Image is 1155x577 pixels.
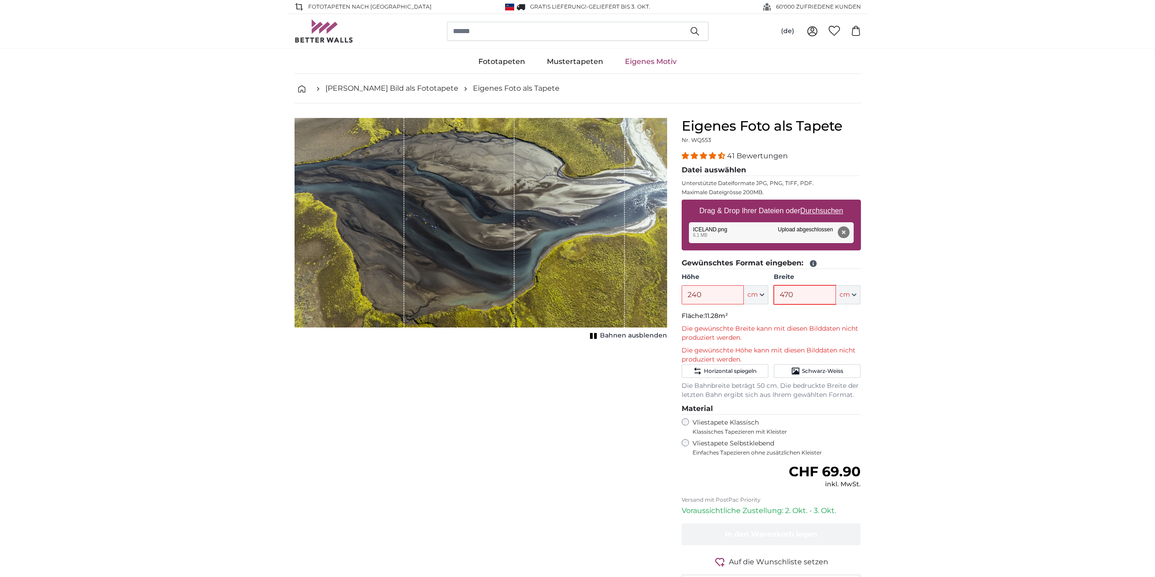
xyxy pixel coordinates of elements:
p: Unterstützte Dateiformate JPG, PNG, TIFF, PDF. [682,180,861,187]
button: cm [744,285,768,304]
p: Die Bahnbreite beträgt 50 cm. Die bedruckte Breite der letzten Bahn ergibt sich aus Ihrem gewählt... [682,381,861,400]
span: 41 Bewertungen [727,152,788,160]
a: Fototapeten [467,50,536,73]
a: [PERSON_NAME] Bild als Fototapete [325,83,458,94]
button: Auf die Wunschliste setzen [682,556,861,567]
p: Voraussichtliche Zustellung: 2. Okt. - 3. Okt. [682,505,861,516]
span: Horizontal spiegeln [704,367,757,375]
label: Breite [774,273,860,282]
span: cm [840,290,850,299]
span: 11.28m² [705,312,728,320]
span: - [586,3,650,10]
span: cm [747,290,758,299]
label: Höhe [682,273,768,282]
a: Eigenes Motiv [614,50,688,73]
nav: breadcrumbs [295,74,861,103]
button: Bahnen ausblenden [587,329,667,342]
p: Die gewünschte Breite kann mit diesen Bilddaten nicht produziert werden. [682,324,861,342]
button: In den Warenkorb legen [682,523,861,545]
p: Die gewünschte Höhe kann mit diesen Bilddaten nicht produziert werden. [682,346,861,364]
a: Eigenes Foto als Tapete [473,83,560,94]
legend: Datei auswählen [682,165,861,176]
span: Einfaches Tapezieren ohne zusätzlichen Kleister [693,449,861,456]
span: Fototapeten nach [GEOGRAPHIC_DATA] [308,3,432,11]
span: Auf die Wunschliste setzen [729,557,828,567]
span: Klassisches Tapezieren mit Kleister [693,428,853,435]
h1: Eigenes Foto als Tapete [682,118,861,134]
button: Schwarz-Weiss [774,364,860,378]
span: In den Warenkorb legen [725,530,817,538]
span: GRATIS Lieferung! [530,3,586,10]
label: Vliestapete Klassisch [693,418,853,435]
span: Schwarz-Weiss [802,367,843,375]
p: Fläche: [682,312,861,321]
button: (de) [774,23,801,39]
span: Bahnen ausblenden [600,331,667,340]
p: Maximale Dateigrösse 200MB. [682,189,861,196]
p: Versand mit PostPac Priority [682,496,861,504]
span: 60'000 ZUFRIEDENE KUNDEN [776,3,861,11]
div: 1 of 1 [295,118,667,342]
label: Vliestapete Selbstklebend [693,439,861,456]
button: cm [836,285,860,304]
button: Horizontal spiegeln [682,364,768,378]
img: Betterwalls [295,20,354,43]
label: Drag & Drop Ihrer Dateien oder [696,202,847,220]
u: Durchsuchen [800,207,843,215]
span: 4.39 stars [682,152,727,160]
a: Mustertapeten [536,50,614,73]
span: Geliefert bis 3. Okt. [589,3,650,10]
span: CHF 69.90 [789,463,860,480]
img: Liechtenstein [505,4,514,10]
legend: Material [682,403,861,415]
legend: Gewünschtes Format eingeben: [682,258,861,269]
div: inkl. MwSt. [789,480,860,489]
span: Nr. WQ553 [682,137,711,143]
